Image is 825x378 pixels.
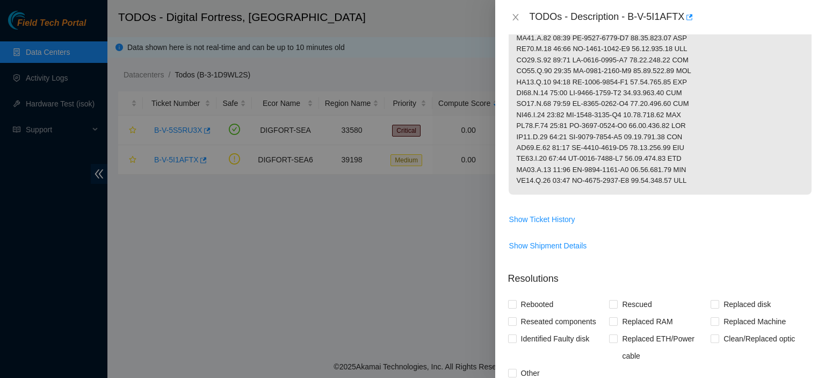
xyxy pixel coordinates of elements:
div: TODOs - Description - B-V-5I1AFTX [530,9,812,26]
span: Show Ticket History [509,213,575,225]
span: Show Shipment Details [509,240,587,252]
span: Replaced Machine [719,313,790,330]
span: Replaced ETH/Power cable [618,330,711,365]
button: Show Shipment Details [509,237,588,254]
span: Identified Faulty disk [517,330,594,347]
span: Rescued [618,296,656,313]
p: Resolutions [508,263,812,286]
span: Replaced disk [719,296,775,313]
span: Reseated components [517,313,600,330]
span: Clean/Replaced optic [719,330,799,347]
button: Show Ticket History [509,211,576,228]
span: Replaced RAM [618,313,677,330]
span: close [511,13,520,22]
span: Rebooted [517,296,558,313]
button: Close [508,12,523,23]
